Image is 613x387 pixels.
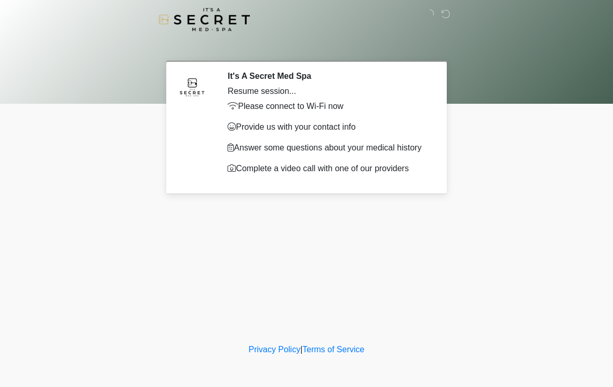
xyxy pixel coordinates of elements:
a: Privacy Policy [249,345,301,354]
p: Please connect to Wi-Fi now [228,100,429,113]
a: Terms of Service [302,345,364,354]
p: Provide us with your contact info [228,121,429,133]
a: | [300,345,302,354]
p: Complete a video call with one of our providers [228,162,429,175]
img: Agent Avatar [177,71,208,102]
h1: ‎ ‎ [161,37,452,57]
p: Answer some questions about your medical history [228,142,429,154]
h2: It's A Secret Med Spa [228,71,429,81]
div: Resume session... [228,85,429,98]
img: It's A Secret Med Spa Logo [158,8,250,31]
